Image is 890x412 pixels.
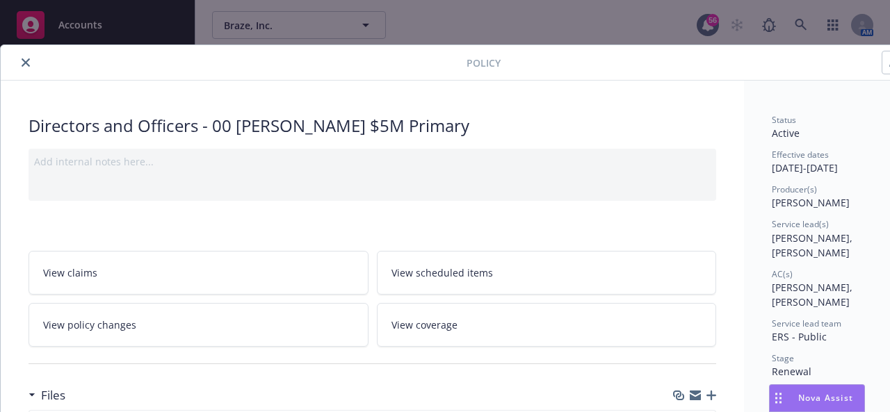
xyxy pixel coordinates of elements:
button: Nova Assist [769,384,865,412]
h3: Files [41,386,65,404]
span: Active [772,126,800,140]
span: AC(s) [772,268,793,280]
span: View scheduled items [391,265,493,280]
span: View coverage [391,318,458,332]
div: Add internal notes here... [34,154,711,169]
a: View coverage [377,303,717,347]
div: Directors and Officers - 00 [PERSON_NAME] $5M Primary [29,114,716,138]
span: View claims [43,265,97,280]
span: Service lead(s) [772,218,829,230]
span: Stage [772,352,794,364]
span: [PERSON_NAME] [772,196,850,209]
span: Producer(s) [772,183,817,195]
div: Files [29,386,65,404]
span: Policy [467,56,501,70]
span: [PERSON_NAME], [PERSON_NAME] [772,281,855,308]
span: Renewal [772,365,811,378]
a: View claims [29,251,369,295]
span: ERS - Public [772,330,827,343]
span: Effective dates [772,149,829,160]
a: View scheduled items [377,251,717,295]
span: Service lead team [772,318,841,329]
span: [PERSON_NAME], [PERSON_NAME] [772,231,855,259]
a: View policy changes [29,303,369,347]
span: View policy changes [43,318,136,332]
div: Drag to move [770,385,787,411]
span: Status [772,114,796,126]
button: close [17,54,34,71]
span: Nova Assist [798,392,853,404]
